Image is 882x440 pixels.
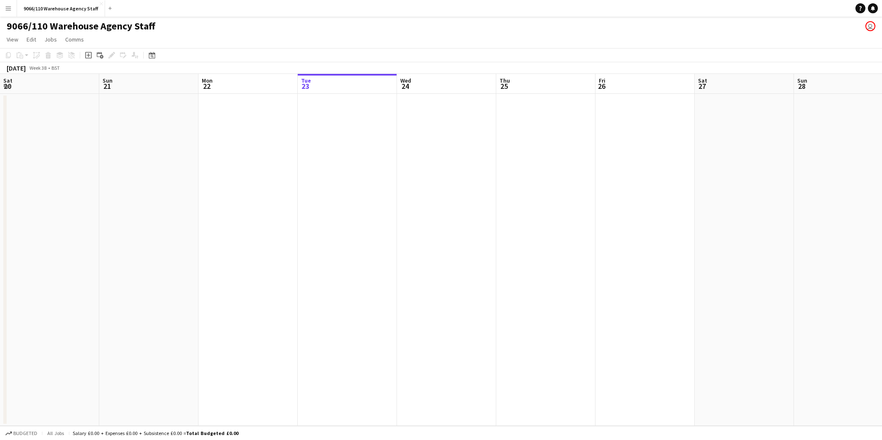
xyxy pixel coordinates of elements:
[4,429,39,438] button: Budgeted
[46,430,66,436] span: All jobs
[796,81,807,91] span: 28
[7,64,26,72] div: [DATE]
[27,65,48,71] span: Week 38
[400,77,411,84] span: Wed
[186,430,238,436] span: Total Budgeted £0.00
[7,36,18,43] span: View
[65,36,84,43] span: Comms
[301,77,311,84] span: Tue
[27,36,36,43] span: Edit
[17,0,105,17] button: 9066/110 Warehouse Agency Staff
[101,81,113,91] span: 21
[598,81,605,91] span: 26
[73,430,238,436] div: Salary £0.00 + Expenses £0.00 + Subsistence £0.00 =
[62,34,87,45] a: Comms
[103,77,113,84] span: Sun
[44,36,57,43] span: Jobs
[201,81,213,91] span: 22
[23,34,39,45] a: Edit
[399,81,411,91] span: 24
[698,77,707,84] span: Sat
[41,34,60,45] a: Jobs
[300,81,311,91] span: 23
[7,20,155,32] h1: 9066/110 Warehouse Agency Staff
[500,77,510,84] span: Thu
[51,65,60,71] div: BST
[13,430,37,436] span: Budgeted
[2,81,12,91] span: 20
[3,77,12,84] span: Sat
[697,81,707,91] span: 27
[498,81,510,91] span: 25
[599,77,605,84] span: Fri
[202,77,213,84] span: Mon
[3,34,22,45] a: View
[865,21,875,31] app-user-avatar: Elizabeth Ramirez Baca
[797,77,807,84] span: Sun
